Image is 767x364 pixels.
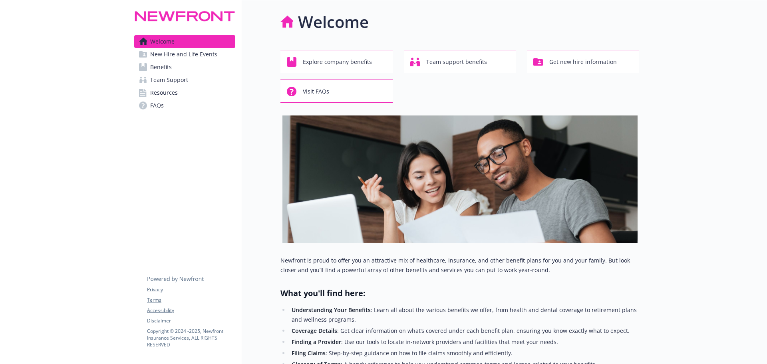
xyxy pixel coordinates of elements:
h1: Welcome [298,10,369,34]
strong: Coverage Details [292,327,337,334]
strong: Filing Claims [292,349,326,357]
li: : Get clear information on what’s covered under each benefit plan, ensuring you know exactly what... [289,326,639,336]
button: Explore company benefits [280,50,393,73]
li: : Use our tools to locate in-network providers and facilities that meet your needs. [289,337,639,347]
span: Welcome [150,35,175,48]
img: overview page banner [282,115,638,243]
p: Copyright © 2024 - 2025 , Newfront Insurance Services, ALL RIGHTS RESERVED [147,328,235,348]
li: : Learn all about the various benefits we offer, from health and dental coverage to retirement pl... [289,305,639,324]
a: FAQs [134,99,235,112]
span: Explore company benefits [303,54,372,70]
span: Resources [150,86,178,99]
a: Welcome [134,35,235,48]
a: Benefits [134,61,235,74]
span: Team Support [150,74,188,86]
span: Team support benefits [426,54,487,70]
span: Visit FAQs [303,84,329,99]
span: Get new hire information [549,54,617,70]
a: Terms [147,296,235,304]
span: New Hire and Life Events [150,48,217,61]
li: : Step-by-step guidance on how to file claims smoothly and efficiently. [289,348,639,358]
a: New Hire and Life Events [134,48,235,61]
p: Newfront is proud to offer you an attractive mix of healthcare, insurance, and other benefit plan... [280,256,639,275]
span: FAQs [150,99,164,112]
strong: Finding a Provider [292,338,341,346]
span: Benefits [150,61,172,74]
a: Privacy [147,286,235,293]
button: Get new hire information [527,50,639,73]
a: Team Support [134,74,235,86]
a: Accessibility [147,307,235,314]
a: Resources [134,86,235,99]
button: Team support benefits [404,50,516,73]
h2: What you'll find here: [280,288,639,299]
a: Disclaimer [147,317,235,324]
button: Visit FAQs [280,80,393,103]
strong: Understanding Your Benefits [292,306,371,314]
